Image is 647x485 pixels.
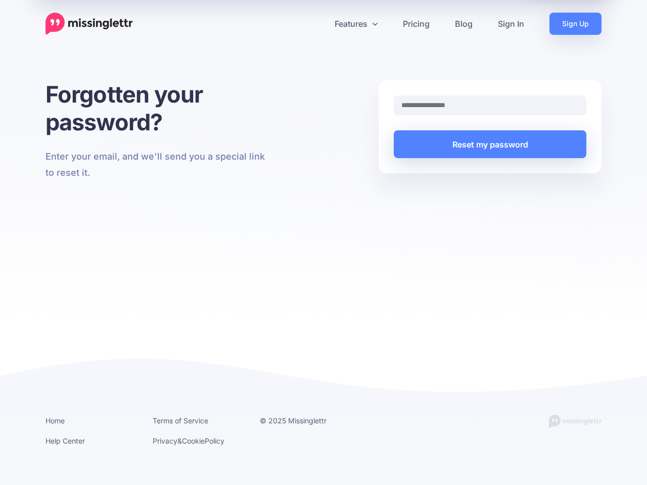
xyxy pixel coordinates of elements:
[390,13,442,35] a: Pricing
[485,13,537,35] a: Sign In
[322,13,390,35] a: Features
[45,80,268,136] h1: Forgotten your password?
[260,414,352,427] li: © 2025 Missinglettr
[394,130,586,158] button: Reset my password
[442,13,485,35] a: Blog
[45,149,268,181] p: Enter your email, and we'll send you a special link to reset it.
[549,13,602,35] a: Sign Up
